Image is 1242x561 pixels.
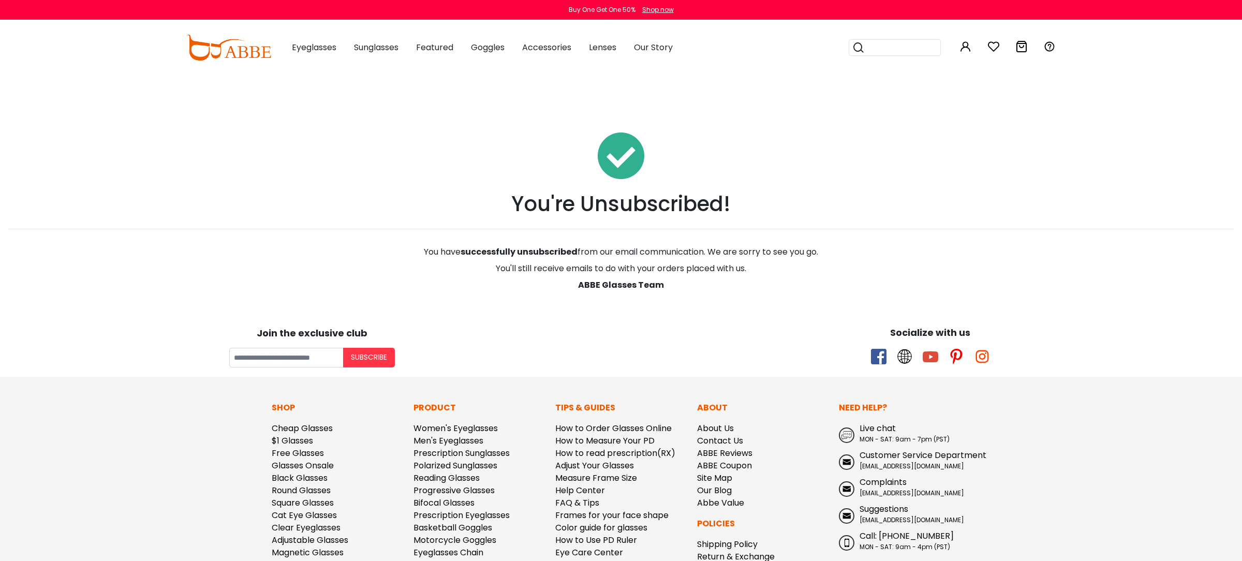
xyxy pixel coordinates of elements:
input: Your email [229,348,343,367]
a: Prescription Sunglasses [413,447,510,459]
a: Men's Eyeglasses [413,435,483,447]
p: Product [413,402,545,414]
a: Call: [PHONE_NUMBER] MON - SAT: 9am - 4pm (PST) [839,530,970,552]
span: Live chat [860,422,896,434]
a: $1 Glasses [272,435,313,447]
a: Bifocal Glasses [413,497,475,509]
span: Our Story [634,41,673,53]
a: Black Glasses [272,472,328,484]
a: Our Blog [697,484,732,496]
a: ABBE Coupon [697,460,752,471]
span: successfully unsubscribed [461,246,578,258]
span: Accessories [522,41,571,53]
a: Suggestions [EMAIL_ADDRESS][DOMAIN_NAME] [839,503,970,525]
span: Call: [PHONE_NUMBER] [860,530,954,542]
p: Tips & Guides [555,402,687,414]
div: Socialize with us [626,326,1234,339]
a: Frames for your face shape [555,509,669,521]
span: Lenses [589,41,616,53]
a: Magnetic Glasses [272,547,344,558]
a: Color guide for glasses [555,522,647,534]
a: How to Order Glasses Online [555,422,672,434]
span: [EMAIL_ADDRESS][DOMAIN_NAME] [860,515,964,524]
img: abbeglasses.com [186,35,271,61]
div: Buy One Get One 50% [569,5,635,14]
a: Eyeglasses Chain [413,547,483,558]
a: How to read prescription(RX) [555,447,675,459]
img: Unsubscribed [598,124,644,179]
p: Need Help? [839,402,970,414]
a: Round Glasses [272,484,331,496]
a: FAQ & Tips [555,497,599,509]
span: Sunglasses [354,41,398,53]
div: You have from our email communication. We are sorry to see you go. [8,238,1234,258]
div: Join the exclusive club [8,324,616,340]
a: About Us [697,422,734,434]
a: Polarized Sunglasses [413,460,497,471]
a: Complaints [EMAIL_ADDRESS][DOMAIN_NAME] [839,476,970,498]
a: Abbe Value [697,497,744,509]
a: Reading Glasses [413,472,480,484]
a: Site Map [697,472,732,484]
span: instagram [974,349,990,364]
a: Cheap Glasses [272,422,333,434]
a: Motorcycle Goggles [413,534,496,546]
div: Shop now [642,5,674,14]
span: youtube [923,349,938,364]
a: Cat Eye Glasses [272,509,337,521]
span: Featured [416,41,453,53]
span: Eyeglasses [292,41,336,53]
p: Shop [272,402,403,414]
a: Square Glasses [272,497,334,509]
a: Basketball Goggles [413,522,492,534]
button: Subscribe [343,348,395,367]
a: Adjustable Glasses [272,534,348,546]
span: [EMAIL_ADDRESS][DOMAIN_NAME] [860,462,964,470]
a: Shipping Policy [697,538,758,550]
span: ABBE Glasses Team [578,279,664,291]
a: ABBE Reviews [697,447,752,459]
a: Shop now [637,5,674,14]
a: Prescription Eyeglasses [413,509,510,521]
a: Clear Eyeglasses [272,522,341,534]
a: Women's Eyeglasses [413,422,498,434]
a: How to Measure Your PD [555,435,655,447]
a: Adjust Your Glasses [555,460,634,471]
a: Live chat MON - SAT: 9am - 7pm (PST) [839,422,970,444]
span: Suggestions [860,503,908,515]
a: Contact Us [697,435,743,447]
span: Goggles [471,41,505,53]
span: twitter [897,349,912,364]
span: pinterest [949,349,964,364]
p: About [697,402,829,414]
span: [EMAIL_ADDRESS][DOMAIN_NAME] [860,489,964,497]
a: Glasses Onsale [272,460,334,471]
span: facebook [871,349,886,364]
h1: You're Unsubscribed! [8,191,1234,216]
div: You'll still receive emails to do with your orders placed with us. [8,258,1234,279]
span: MON - SAT: 9am - 7pm (PST) [860,435,950,444]
span: MON - SAT: 9am - 4pm (PST) [860,542,950,551]
span: Customer Service Department [860,449,986,461]
a: Eye Care Center [555,547,623,558]
a: How to Use PD Ruler [555,534,637,546]
a: Customer Service Department [EMAIL_ADDRESS][DOMAIN_NAME] [839,449,970,471]
span: Complaints [860,476,907,488]
a: Help Center [555,484,605,496]
a: Measure Frame Size [555,472,637,484]
a: Progressive Glasses [413,484,495,496]
p: Policies [697,518,829,530]
a: Free Glasses [272,447,324,459]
